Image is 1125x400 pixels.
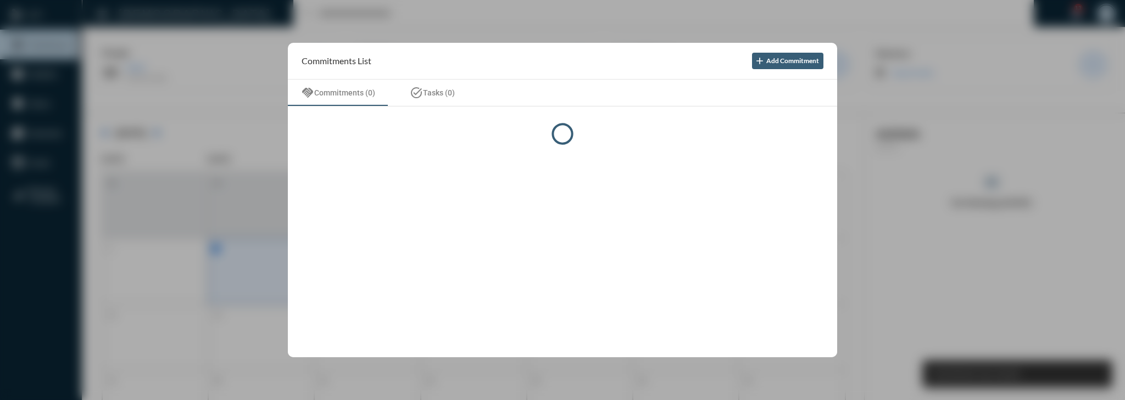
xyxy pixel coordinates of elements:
mat-icon: task_alt [410,86,423,99]
span: Commitments (0) [314,88,375,97]
button: Add Commitment [752,53,823,69]
mat-icon: handshake [301,86,314,99]
mat-icon: add [754,55,765,66]
h2: Commitments List [302,55,371,66]
span: Tasks (0) [423,88,455,97]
